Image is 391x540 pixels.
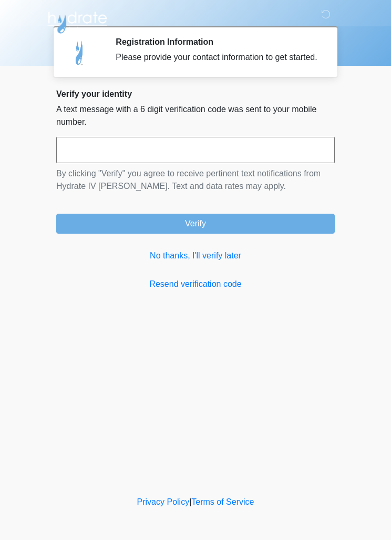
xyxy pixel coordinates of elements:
a: | [189,497,191,506]
h2: Verify your identity [56,89,335,99]
p: A text message with a 6 digit verification code was sent to your mobile number. [56,103,335,128]
button: Verify [56,214,335,234]
a: Terms of Service [191,497,254,506]
a: No thanks, I'll verify later [56,249,335,262]
p: By clicking "Verify" you agree to receive pertinent text notifications from Hydrate IV [PERSON_NA... [56,167,335,193]
a: Privacy Policy [137,497,190,506]
img: Hydrate IV Bar - Chandler Logo [46,8,109,34]
div: Please provide your contact information to get started. [116,51,319,64]
a: Resend verification code [56,278,335,291]
img: Agent Avatar [64,37,96,68]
